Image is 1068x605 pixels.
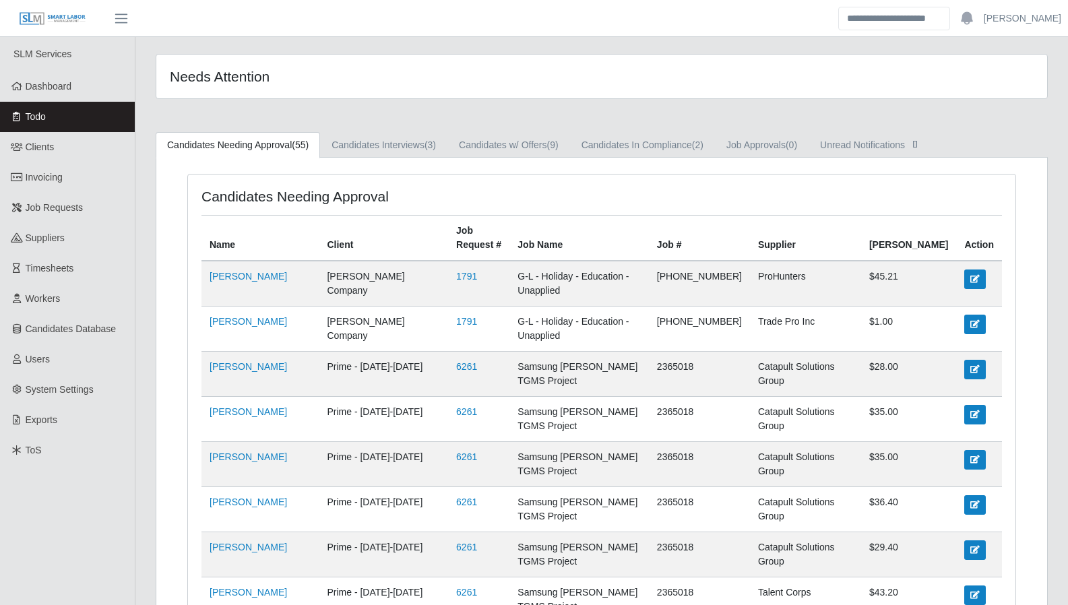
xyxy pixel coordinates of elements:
td: Samsung [PERSON_NAME] TGMS Project [509,532,649,577]
td: 2365018 [649,397,750,442]
a: [PERSON_NAME] [210,542,287,552]
td: ProHunters [750,261,861,307]
td: [PERSON_NAME] Company [319,261,448,307]
td: Samsung [PERSON_NAME] TGMS Project [509,352,649,397]
td: Prime - [DATE]-[DATE] [319,397,448,442]
td: $29.40 [861,532,956,577]
a: 6261 [456,406,477,417]
span: (55) [292,139,309,150]
td: 2365018 [649,532,750,577]
td: Prime - [DATE]-[DATE] [319,352,448,397]
td: $35.00 [861,397,956,442]
a: [PERSON_NAME] [210,406,287,417]
th: Client [319,216,448,261]
td: $36.40 [861,487,956,532]
a: [PERSON_NAME] [210,361,287,372]
a: Candidates Needing Approval [156,132,320,158]
span: Candidates Database [26,323,117,334]
span: Users [26,354,51,364]
th: Supplier [750,216,861,261]
a: Candidates w/ Offers [447,132,570,158]
a: Unread Notifications [809,132,933,158]
a: 1791 [456,271,477,282]
span: SLM Services [13,49,71,59]
td: [PHONE_NUMBER] [649,261,750,307]
td: [PHONE_NUMBER] [649,307,750,352]
h4: Needs Attention [170,68,518,85]
a: [PERSON_NAME] [210,451,287,462]
th: Job Name [509,216,649,261]
th: Action [956,216,1002,261]
td: Catapult Solutions Group [750,397,861,442]
th: [PERSON_NAME] [861,216,956,261]
a: [PERSON_NAME] [210,587,287,598]
a: [PERSON_NAME] [210,271,287,282]
td: Prime - [DATE]-[DATE] [319,532,448,577]
span: Exports [26,414,57,425]
td: $35.00 [861,442,956,487]
td: Catapult Solutions Group [750,487,861,532]
span: Clients [26,141,55,152]
a: 6261 [456,587,477,598]
a: 1791 [456,316,477,327]
th: Job # [649,216,750,261]
td: 2365018 [649,487,750,532]
td: Catapult Solutions Group [750,442,861,487]
td: 2365018 [649,442,750,487]
td: Samsung [PERSON_NAME] TGMS Project [509,397,649,442]
a: 6261 [456,497,477,507]
a: [PERSON_NAME] [984,11,1061,26]
a: [PERSON_NAME] [210,497,287,507]
td: G-L - Holiday - Education - Unapplied [509,261,649,307]
td: $1.00 [861,307,956,352]
span: Invoicing [26,172,63,183]
a: Job Approvals [715,132,809,158]
td: Catapult Solutions Group [750,532,861,577]
td: Prime - [DATE]-[DATE] [319,442,448,487]
span: Suppliers [26,232,65,243]
span: (3) [425,139,436,150]
span: Todo [26,111,46,122]
td: Prime - [DATE]-[DATE] [319,487,448,532]
h4: Candidates Needing Approval [201,188,524,205]
a: [PERSON_NAME] [210,316,287,327]
span: ToS [26,445,42,455]
a: 6261 [456,451,477,462]
td: $28.00 [861,352,956,397]
a: Candidates Interviews [320,132,447,158]
a: 6261 [456,542,477,552]
td: Trade Pro Inc [750,307,861,352]
span: System Settings [26,384,94,395]
span: (0) [786,139,797,150]
img: SLM Logo [19,11,86,26]
span: Workers [26,293,61,304]
th: Name [201,216,319,261]
td: [PERSON_NAME] Company [319,307,448,352]
td: G-L - Holiday - Education - Unapplied [509,307,649,352]
span: [] [908,138,922,149]
th: Job Request # [448,216,509,261]
span: Job Requests [26,202,84,213]
td: $45.21 [861,261,956,307]
a: Candidates In Compliance [570,132,715,158]
span: (9) [547,139,559,150]
td: Catapult Solutions Group [750,352,861,397]
span: Dashboard [26,81,72,92]
span: Timesheets [26,263,74,274]
td: 2365018 [649,352,750,397]
input: Search [838,7,950,30]
td: Samsung [PERSON_NAME] TGMS Project [509,487,649,532]
td: Samsung [PERSON_NAME] TGMS Project [509,442,649,487]
span: (2) [692,139,703,150]
a: 6261 [456,361,477,372]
